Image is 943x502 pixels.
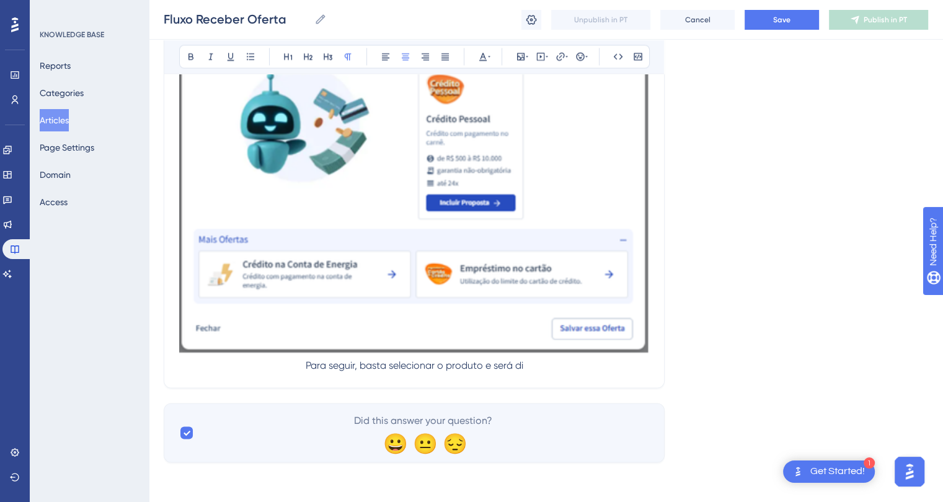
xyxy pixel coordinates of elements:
button: Reports [40,55,71,77]
button: Page Settings [40,136,94,159]
span: Publish in PT [864,15,907,25]
div: 😀 [383,433,403,452]
button: Publish in PT [829,10,928,30]
span: Did this answer your question? [354,413,492,428]
img: launcher-image-alternative-text [790,464,805,479]
button: Save [745,10,819,30]
iframe: UserGuiding AI Assistant Launcher [891,453,928,490]
span: Cancel [685,15,711,25]
span: Para seguir, basta selecionar o produto e será di [306,359,523,371]
button: Articles [40,109,69,131]
button: Unpublish in PT [551,10,650,30]
div: KNOWLEDGE BASE [40,30,104,40]
button: Domain [40,164,71,186]
button: Cancel [660,10,735,30]
div: 😐 [413,433,433,452]
span: Unpublish in PT [574,15,627,25]
button: Categories [40,82,84,104]
div: Get Started! [810,465,865,478]
div: 1 [864,457,875,469]
span: Need Help? [29,3,77,18]
div: Open Get Started! checklist, remaining modules: 1 [783,460,875,483]
button: Access [40,191,68,213]
div: 😔 [443,433,463,452]
input: Article Name [164,11,309,28]
span: Save [773,15,790,25]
